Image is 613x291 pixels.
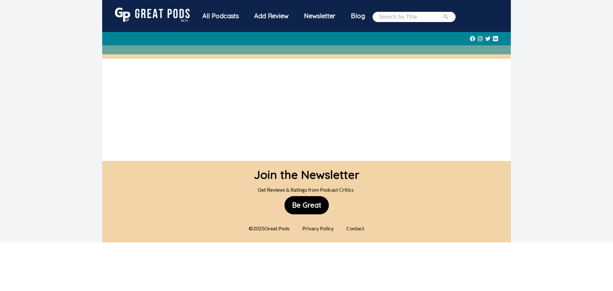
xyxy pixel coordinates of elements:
a: Add Review [246,8,296,24]
div: Privacy Policy [299,222,337,235]
div: Contact [343,222,368,235]
input: Search by Title [379,13,443,21]
button: Be Great [284,196,329,214]
div: Join the Newsletter [254,161,359,183]
img: GreatPods [115,8,190,22]
a: Newsletter [296,8,343,26]
a: All Podcasts [195,8,246,26]
div: © 2025 Great Pods [245,222,293,235]
div: All Podcasts [195,8,246,24]
div: Newsletter [296,8,343,24]
div: Get Reviews & Ratings from Podcast Critics [254,183,359,196]
a: Blog [343,8,373,24]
